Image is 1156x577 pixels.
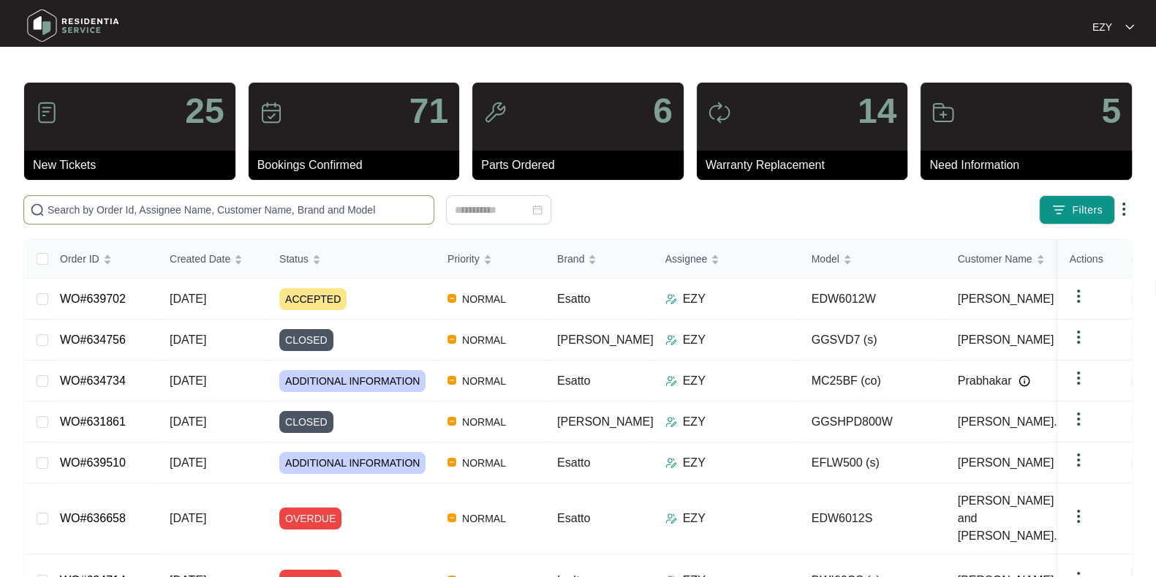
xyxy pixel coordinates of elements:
span: Filters [1072,203,1103,218]
span: Status [279,251,309,267]
span: NORMAL [456,290,512,308]
span: [PERSON_NAME]... [958,413,1064,431]
span: NORMAL [456,331,512,349]
a: WO#636658 [60,512,126,524]
th: Assignee [654,240,800,279]
span: [PERSON_NAME] [557,415,654,428]
span: Prabhakar [958,372,1012,390]
th: Model [800,240,946,279]
input: Search by Order Id, Assignee Name, Customer Name, Brand and Model [48,202,428,218]
p: EZY [683,413,706,431]
p: EZY [683,290,706,308]
p: EZY [683,510,706,527]
p: New Tickets [33,156,235,174]
img: Assigner Icon [665,375,677,387]
span: [DATE] [170,374,206,387]
th: Brand [545,240,654,279]
p: EZY [1092,20,1112,34]
button: filter iconFilters [1039,195,1115,225]
img: dropdown arrow [1115,200,1133,218]
span: [DATE] [170,512,206,524]
img: dropdown arrow [1070,369,1087,387]
img: Assigner Icon [665,457,677,469]
span: [PERSON_NAME] [958,454,1054,472]
th: Status [268,240,436,279]
span: Created Date [170,251,230,267]
img: dropdown arrow [1070,328,1087,346]
span: Assignee [665,251,708,267]
th: Order ID [48,240,158,279]
th: Created Date [158,240,268,279]
img: Vercel Logo [447,335,456,344]
span: [PERSON_NAME] [557,333,654,346]
span: Brand [557,251,584,267]
img: icon [708,101,731,124]
span: [PERSON_NAME] [958,290,1054,308]
a: WO#639510 [60,456,126,469]
img: dropdown arrow [1125,23,1134,31]
p: Warranty Replacement [706,156,908,174]
span: Esatto [557,374,590,387]
img: Vercel Logo [447,376,456,385]
span: [DATE] [170,293,206,305]
th: Priority [436,240,545,279]
img: Assigner Icon [665,416,677,428]
td: MC25BF (co) [800,361,946,401]
span: Customer Name [958,251,1032,267]
img: Assigner Icon [665,513,677,524]
span: Priority [447,251,480,267]
span: Order ID [60,251,99,267]
span: Esatto [557,512,590,524]
span: [PERSON_NAME] and [PERSON_NAME]... [958,492,1073,545]
span: [DATE] [170,456,206,469]
td: EDW6012W [800,279,946,320]
span: CLOSED [279,411,333,433]
span: Model [812,251,839,267]
img: dropdown arrow [1070,508,1087,525]
img: residentia service logo [22,4,124,48]
img: Vercel Logo [447,294,456,303]
p: Parts Ordered [481,156,684,174]
td: GGSVD7 (s) [800,320,946,361]
img: icon [483,101,507,124]
p: EZY [683,454,706,472]
img: Assigner Icon [665,293,677,305]
p: 71 [409,94,448,129]
img: icon [260,101,283,124]
img: filter icon [1051,203,1066,217]
span: OVERDUE [279,508,341,529]
a: WO#639702 [60,293,126,305]
p: 6 [653,94,673,129]
span: ACCEPTED [279,288,347,310]
span: ADDITIONAL INFORMATION [279,452,426,474]
span: NORMAL [456,413,512,431]
img: icon [932,101,955,124]
img: Info icon [1019,375,1030,387]
p: Need Information [929,156,1132,174]
th: Customer Name [946,240,1092,279]
td: GGSHPD800W [800,401,946,442]
span: NORMAL [456,372,512,390]
p: EZY [683,331,706,349]
td: EDW6012S [800,483,946,554]
img: Vercel Logo [447,458,456,467]
span: CLOSED [279,329,333,351]
img: dropdown arrow [1070,451,1087,469]
img: search-icon [30,203,45,217]
p: 25 [185,94,224,129]
img: Vercel Logo [447,417,456,426]
img: dropdown arrow [1070,287,1087,305]
img: icon [35,101,58,124]
img: Vercel Logo [447,513,456,522]
span: [DATE] [170,333,206,346]
span: NORMAL [456,454,512,472]
p: 14 [858,94,896,129]
span: Esatto [557,456,590,469]
p: Bookings Confirmed [257,156,460,174]
a: WO#634756 [60,333,126,346]
span: NORMAL [456,510,512,527]
img: Assigner Icon [665,334,677,346]
span: [DATE] [170,415,206,428]
a: WO#634734 [60,374,126,387]
p: 5 [1101,94,1121,129]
